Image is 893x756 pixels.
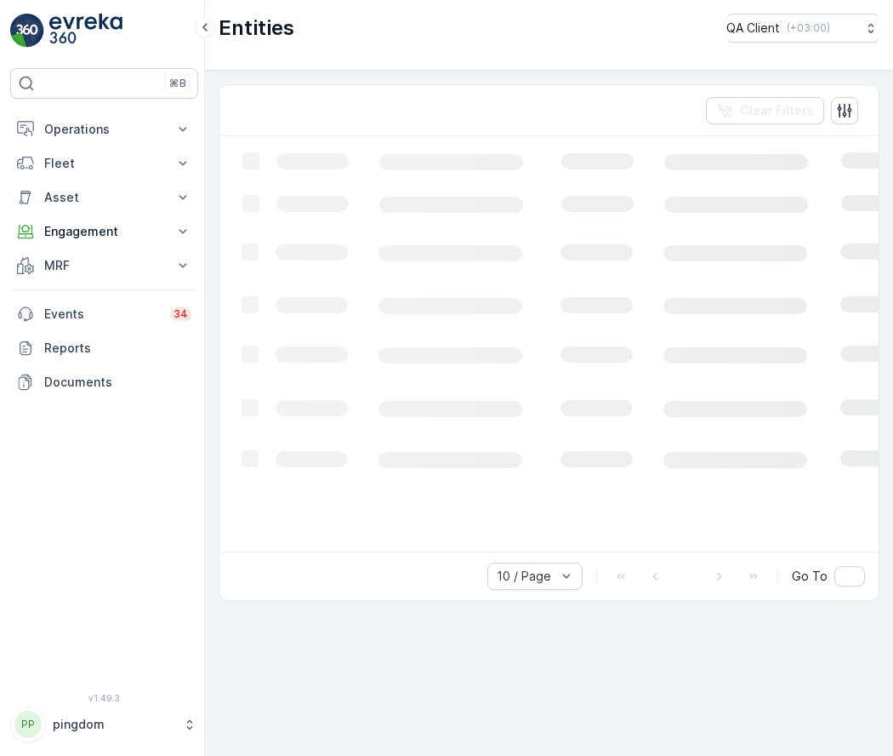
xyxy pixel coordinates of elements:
p: Asset [44,189,164,206]
button: PPpingdom [10,707,198,742]
p: ( +03:00 ) [787,21,830,35]
p: pingdom [53,716,174,733]
p: Fleet [44,155,164,172]
p: QA Client [726,20,780,37]
button: Clear Filters [706,97,824,124]
p: MRF [44,257,164,274]
span: v 1.49.3 [10,693,198,703]
p: Entities [219,14,294,42]
p: Engagement [44,223,164,240]
button: Asset [10,180,198,215]
button: QA Client(+03:00) [726,14,879,43]
button: Operations [10,112,198,146]
img: logo [10,14,44,48]
span: Go To [792,568,828,585]
p: Documents [44,374,191,391]
a: Reports [10,331,198,365]
p: Clear Filters [740,102,814,119]
button: Fleet [10,146,198,180]
a: Events34 [10,297,198,331]
p: Reports [44,340,191,357]
button: Engagement [10,215,198,249]
button: MRF [10,249,198,283]
p: 34 [173,307,188,321]
p: Operations [44,121,164,138]
p: Events [44,306,160,323]
img: logo_light-DOdMpM7g.png [49,14,122,48]
a: Documents [10,365,198,399]
div: PP [14,711,42,738]
p: ⌘B [169,77,186,90]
